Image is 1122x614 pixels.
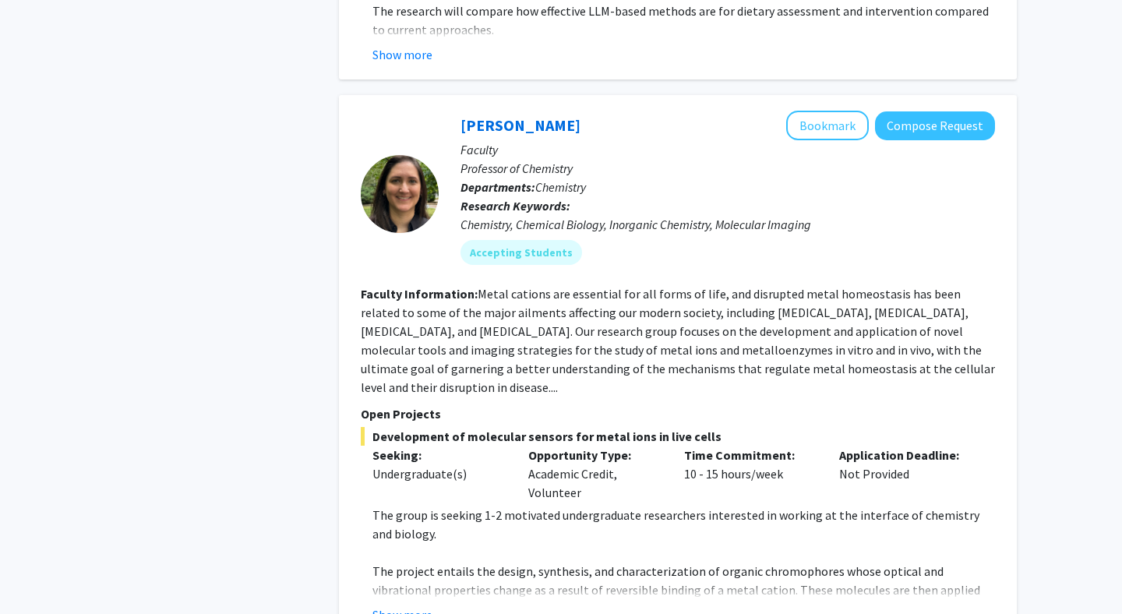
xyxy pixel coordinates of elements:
div: Not Provided [827,446,983,502]
div: Chemistry, Chemical Biology, Inorganic Chemistry, Molecular Imaging [460,215,995,234]
b: Departments: [460,179,535,195]
span: Chemistry [535,179,586,195]
p: The research will compare how effective LLM-based methods are for dietary assessment and interven... [372,2,995,39]
div: Undergraduate(s) [372,464,505,483]
p: Open Projects [361,404,995,423]
b: Faculty Information: [361,286,478,302]
p: The group is seeking 1-2 motivated undergraduate researchers interested in working at the interfa... [372,506,995,543]
p: Opportunity Type: [528,446,661,464]
button: Compose Request to Daniela Buccella [875,111,995,140]
div: Academic Credit, Volunteer [517,446,672,502]
button: Add Daniela Buccella to Bookmarks [786,111,869,140]
mat-chip: Accepting Students [460,240,582,265]
b: Research Keywords: [460,198,570,213]
p: Application Deadline: [839,446,972,464]
span: Development of molecular sensors for metal ions in live cells [361,427,995,446]
fg-read-more: Metal cations are essential for all forms of life, and disrupted metal homeostasis has been relat... [361,286,995,395]
button: Show more [372,45,432,64]
p: Faculty [460,140,995,159]
iframe: Chat [12,544,66,602]
div: 10 - 15 hours/week [672,446,828,502]
p: Time Commitment: [684,446,817,464]
p: Professor of Chemistry [460,159,995,178]
a: [PERSON_NAME] [460,115,580,135]
p: Seeking: [372,446,505,464]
